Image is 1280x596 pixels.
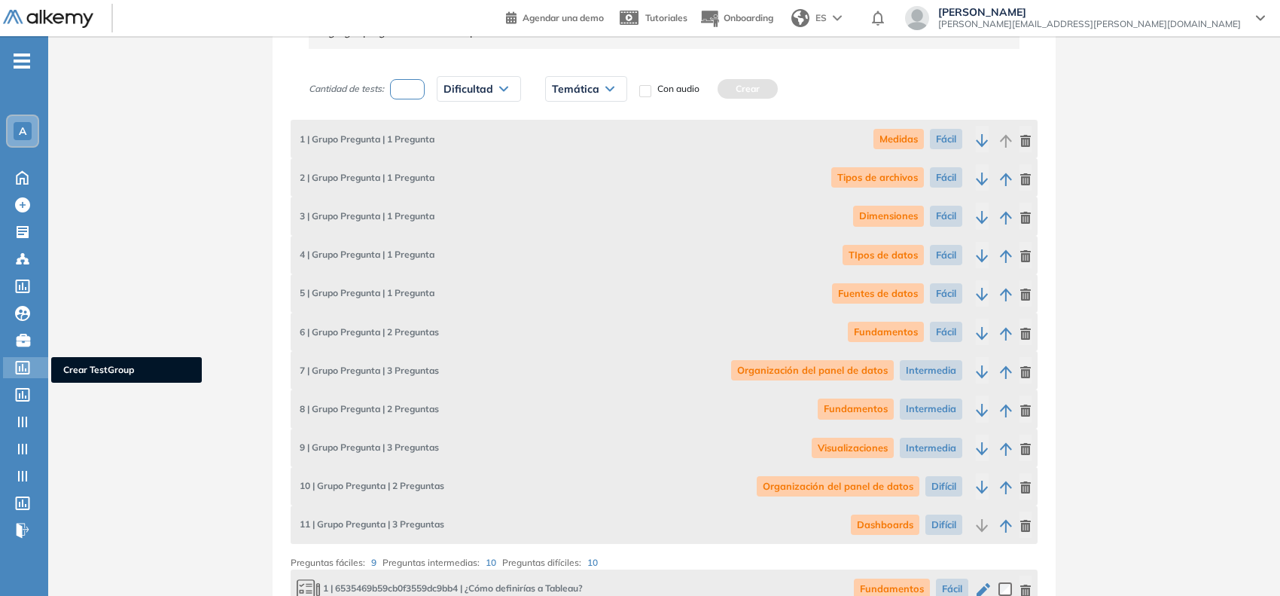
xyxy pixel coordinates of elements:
span: Organización del panel de datos [757,476,919,497]
span: Fácil [930,283,962,304]
span: Fácil [930,322,962,342]
span: 2 Preguntas [297,326,439,339]
img: Logo [3,10,93,29]
span: 3 Preguntas [297,441,439,454]
i: - [14,60,30,63]
span: 1 Pregunta [297,209,434,223]
span: 1 Pregunta [297,286,434,300]
span: 10 [587,557,598,568]
span: Visualizaciones [812,438,894,458]
p: Preguntas difíciles: [502,556,604,570]
p: Preguntas intermedias: [382,556,502,570]
span: Intermedia [900,360,962,381]
span: [PERSON_NAME][EMAIL_ADDRESS][PERSON_NAME][DOMAIN_NAME] [938,18,1241,30]
span: 10 [486,557,496,568]
button: Onboarding [699,2,773,35]
span: Tutoriales [645,12,687,23]
span: Intermedia [900,438,962,458]
span: A [19,125,26,137]
span: Tipos de archivos [831,167,924,188]
span: Dashboards [851,515,919,535]
span: Intermedia [900,399,962,419]
span: Difícil [925,476,962,497]
img: arrow [833,15,842,21]
span: TIpos de datos [843,245,924,265]
span: Fácil [930,167,962,188]
span: 1 Pregunta [297,171,434,185]
span: Medidas [873,129,924,149]
span: 2 Preguntas [297,479,444,493]
span: 9 [371,557,376,568]
span: Dimensiones [853,206,924,226]
span: Fundamentos [818,399,894,419]
span: ES [815,11,827,25]
span: Crear TestGroup [63,363,190,377]
span: Fuentes de datos [832,283,924,304]
span: Cantidad de tests: [309,82,384,96]
p: Preguntas fáciles: [291,556,382,570]
span: Dificultad [443,83,493,95]
span: Temática [552,83,599,95]
span: 3 Preguntas [297,518,444,531]
span: Onboarding [724,12,773,23]
span: Fácil [930,206,962,226]
span: 2 Preguntas [297,402,439,416]
span: 1 Pregunta [297,248,434,261]
span: Agendar una demo [523,12,604,23]
button: Crear [718,79,778,99]
span: 3 Preguntas [297,364,439,377]
span: 1 Pregunta [297,133,434,146]
span: [PERSON_NAME] [938,6,1241,18]
span: Fácil [930,129,962,149]
span: Con audio [657,82,699,96]
span: Fundamentos [848,322,924,342]
span: Difícil [925,515,962,535]
span: Fácil [930,245,962,265]
a: Agendar una demo [506,8,604,26]
img: world [791,9,809,27]
span: Organización del panel de datos [731,360,894,381]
